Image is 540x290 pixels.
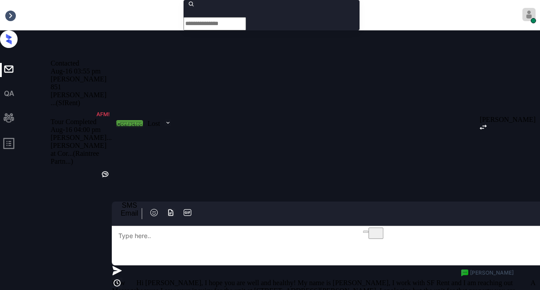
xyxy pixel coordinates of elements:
div: [PERSON_NAME] at Cor... (Raintree Partn...) [51,142,112,165]
img: AFM not sent [96,112,110,117]
div: Lost [147,120,160,128]
div: Aug-16 04:00 pm [51,126,112,134]
div: Kelsey was silent [101,170,110,180]
img: avatar [522,8,536,21]
div: Contacted [117,121,143,127]
div: [PERSON_NAME]... [51,134,112,142]
div: Tour Completed [51,118,112,126]
div: AFM not sent [96,111,110,118]
div: 851 [PERSON_NAME] ... (SfRent) [51,83,112,107]
img: icon-zuma [112,278,122,288]
img: icon-zuma [183,208,192,217]
span: profile [3,137,15,153]
img: icon-zuma [112,265,122,276]
img: icon-zuma [165,119,171,127]
img: Kelsey was silent [101,170,110,179]
div: Inbox [4,11,21,19]
div: SMS [121,202,138,209]
div: [PERSON_NAME] [51,75,112,83]
div: Email [121,209,138,217]
img: icon-zuma [166,208,175,217]
img: icon-zuma [480,125,487,130]
div: Contacted [51,59,112,67]
div: Aug-16 03:55 pm [51,67,112,75]
div: [PERSON_NAME] [480,116,536,124]
img: icon-zuma [150,208,158,217]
